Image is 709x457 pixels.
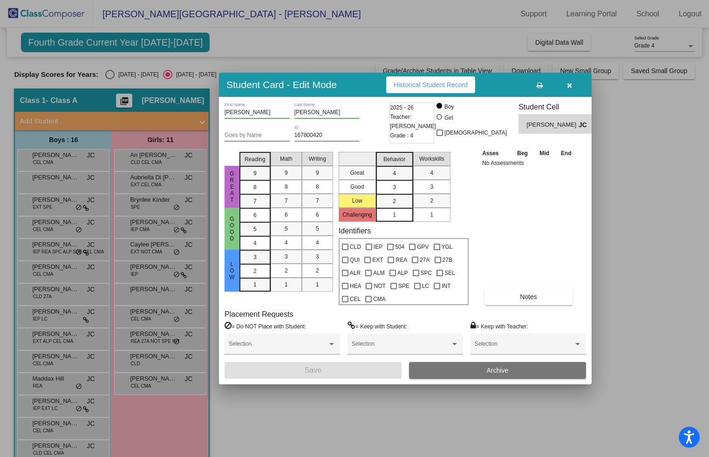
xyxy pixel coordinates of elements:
[390,131,413,140] span: Grade : 4
[316,197,319,205] span: 7
[285,225,288,233] span: 5
[409,362,586,379] button: Archive
[527,120,579,130] span: [PERSON_NAME]
[280,155,293,163] span: Math
[253,253,257,261] span: 3
[339,226,371,235] label: Identifiers
[309,155,326,163] span: Writing
[372,254,383,266] span: EXT
[253,211,257,219] span: 6
[419,155,444,163] span: Workskills
[225,310,293,319] label: Placement Requests
[480,158,578,168] td: No Assessments
[245,155,266,164] span: Reading
[316,225,319,233] span: 5
[285,252,288,261] span: 3
[579,120,592,130] span: JC
[253,169,257,177] span: 9
[484,288,573,305] button: Notes
[393,169,396,177] span: 4
[285,280,288,289] span: 1
[316,211,319,219] span: 6
[393,197,396,205] span: 2
[373,267,385,279] span: ALM
[228,216,236,242] span: Good
[350,254,360,266] span: QUI
[285,239,288,247] span: 4
[420,254,429,266] span: 27A
[442,280,450,292] span: INT
[444,127,507,138] span: [DEMOGRAPHIC_DATA]
[350,280,361,292] span: HEA
[350,241,361,252] span: CLD
[390,103,414,112] span: 2025 - 26
[285,211,288,219] span: 6
[430,211,433,219] span: 1
[421,267,432,279] span: SPC
[398,280,409,292] span: SPE
[285,197,288,205] span: 7
[487,367,509,374] span: Archive
[393,183,396,191] span: 3
[285,183,288,191] span: 8
[316,183,319,191] span: 8
[386,76,475,93] button: Historical Student Record
[444,114,453,122] div: Girl
[316,280,319,289] span: 1
[393,211,396,219] span: 1
[430,197,433,205] span: 2
[397,267,408,279] span: ALP
[225,132,290,139] input: goes by name
[442,241,453,252] span: YGL
[285,169,288,177] span: 9
[395,254,407,266] span: REA
[253,225,257,233] span: 5
[350,293,361,305] span: CEL
[520,293,537,300] span: Notes
[316,239,319,247] span: 4
[555,148,577,158] th: End
[225,321,306,331] label: = Do NOT Place with Student:
[285,266,288,275] span: 2
[374,280,385,292] span: NOT
[253,239,257,247] span: 4
[348,321,407,331] label: = Keep with Student:
[395,241,404,252] span: 504
[511,148,533,158] th: Beg
[374,241,382,252] span: IEP
[417,241,429,252] span: GPV
[253,197,257,205] span: 7
[228,171,236,203] span: Great
[470,321,528,331] label: = Keep with Teacher:
[383,155,405,164] span: Behavior
[518,102,600,111] h3: Student Cell
[443,254,452,266] span: 27B
[394,81,468,89] span: Historical Student Record
[316,266,319,275] span: 2
[305,366,321,374] span: Save
[253,267,257,275] span: 2
[253,183,257,191] span: 8
[430,169,433,177] span: 4
[422,280,429,292] span: LC
[253,280,257,289] span: 1
[373,293,386,305] span: CMA
[316,169,319,177] span: 9
[350,267,361,279] span: ALR
[226,79,337,90] h3: Student Card - Edit Mode
[225,362,402,379] button: Save
[444,102,454,111] div: Boy
[228,261,236,280] span: Low
[430,183,433,191] span: 3
[444,267,455,279] span: SEL
[390,112,436,131] span: Teacher: [PERSON_NAME]
[534,148,555,158] th: Mid
[316,252,319,261] span: 3
[294,132,360,139] input: Enter ID
[480,148,511,158] th: Asses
